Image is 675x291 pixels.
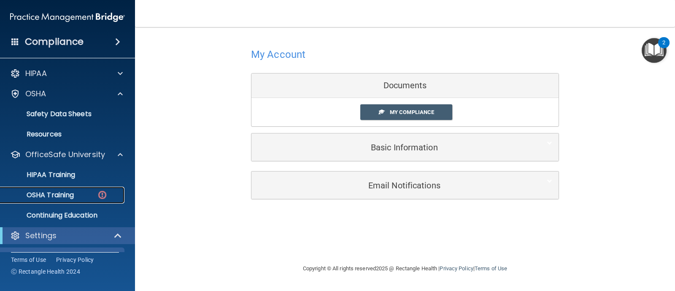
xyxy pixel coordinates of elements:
[25,150,105,160] p: OfficeSafe University
[390,109,434,115] span: My Compliance
[251,49,305,60] h4: My Account
[10,150,123,160] a: OfficeSafe University
[25,89,46,99] p: OSHA
[25,36,84,48] h4: Compliance
[258,176,552,195] a: Email Notifications
[10,9,125,26] img: PMB logo
[440,265,473,272] a: Privacy Policy
[251,255,559,282] div: Copyright © All rights reserved 2025 @ Rectangle Health | |
[10,231,122,241] a: Settings
[5,110,121,118] p: Safety Data Sheets
[475,265,507,272] a: Terms of Use
[5,130,121,139] p: Resources
[25,68,47,79] p: HIPAA
[56,256,94,264] a: Privacy Policy
[11,256,46,264] a: Terms of Use
[258,181,526,190] h5: Email Notifications
[25,231,57,241] p: Settings
[5,252,121,260] p: My Account
[642,38,667,63] button: Open Resource Center, 2 new notifications
[662,43,665,54] div: 2
[5,191,74,199] p: OSHA Training
[258,143,526,152] h5: Basic Information
[97,190,108,200] img: danger-circle.6113f641.png
[5,211,121,220] p: Continuing Education
[10,68,123,79] a: HIPAA
[11,267,80,276] span: Ⓒ Rectangle Health 2024
[251,73,559,98] div: Documents
[5,171,75,179] p: HIPAA Training
[258,138,552,157] a: Basic Information
[10,89,123,99] a: OSHA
